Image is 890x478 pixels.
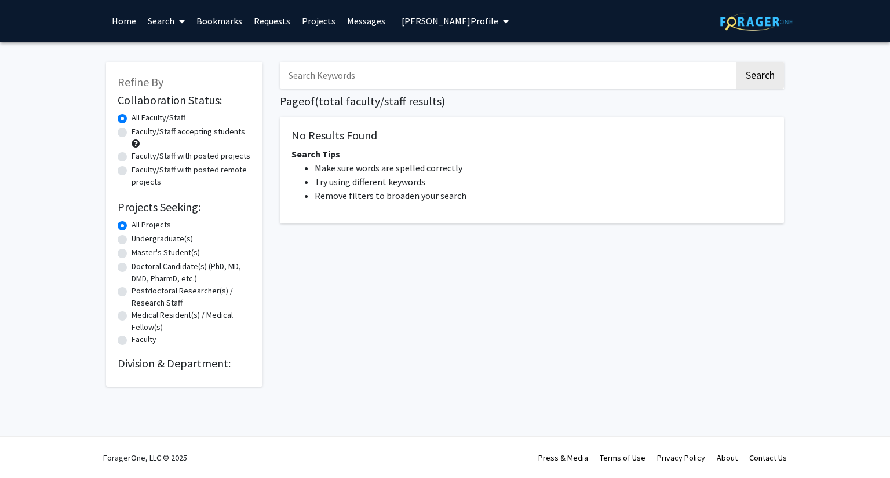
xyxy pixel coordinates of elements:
a: Messages [341,1,391,41]
span: Refine By [118,75,163,89]
div: ForagerOne, LLC © 2025 [103,437,187,478]
a: Press & Media [538,453,588,463]
label: Master's Student(s) [132,247,200,259]
a: Requests [248,1,296,41]
nav: Page navigation [280,235,784,262]
span: Search Tips [291,148,340,160]
label: Faculty/Staff with posted remote projects [132,164,251,188]
li: Make sure words are spelled correctly [315,161,772,175]
h2: Division & Department: [118,356,251,370]
label: Postdoctoral Researcher(s) / Research Staff [132,285,251,309]
label: Undergraduate(s) [132,233,193,245]
label: Doctoral Candidate(s) (PhD, MD, DMD, PharmD, etc.) [132,260,251,285]
label: Medical Resident(s) / Medical Fellow(s) [132,309,251,333]
a: About [717,453,738,463]
label: Faculty/Staff with posted projects [132,150,250,162]
h1: Page of ( total faculty/staff results) [280,94,784,108]
a: Projects [296,1,341,41]
h2: Projects Seeking: [118,200,251,214]
img: ForagerOne Logo [720,13,793,31]
li: Try using different keywords [315,175,772,189]
button: Search [736,62,784,89]
span: [PERSON_NAME] Profile [402,15,498,27]
label: Faculty/Staff accepting students [132,126,245,138]
a: Privacy Policy [657,453,705,463]
li: Remove filters to broaden your search [315,189,772,203]
h2: Collaboration Status: [118,93,251,107]
label: Faculty [132,333,156,345]
a: Contact Us [749,453,787,463]
label: All Projects [132,219,171,231]
h5: No Results Found [291,128,772,142]
a: Search [142,1,191,41]
a: Terms of Use [600,453,645,463]
label: All Faculty/Staff [132,112,185,124]
a: Bookmarks [191,1,248,41]
input: Search Keywords [280,62,735,89]
a: Home [106,1,142,41]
